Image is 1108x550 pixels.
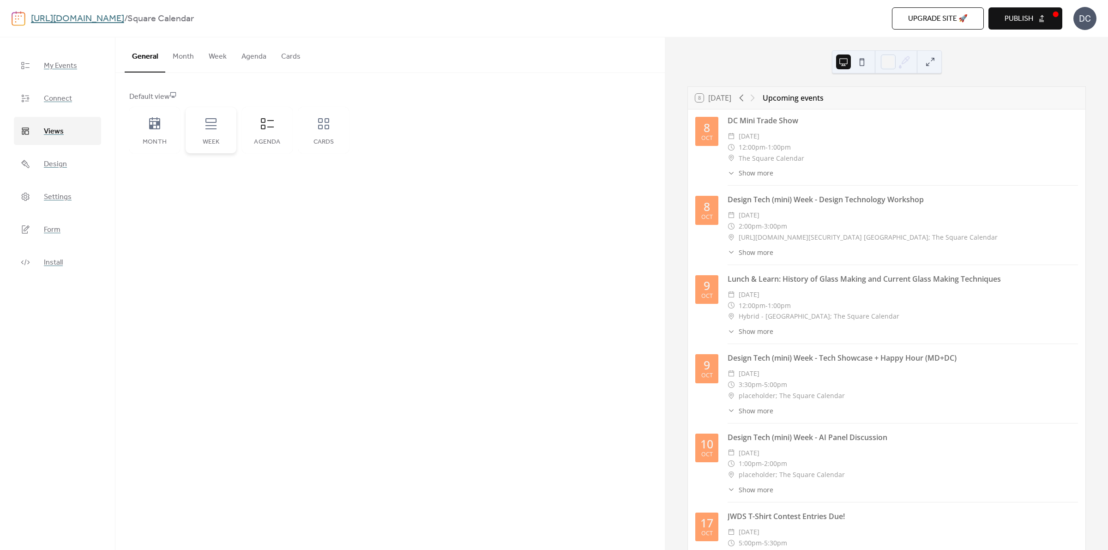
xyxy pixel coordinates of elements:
[728,379,735,390] div: ​
[728,168,773,178] button: ​Show more
[739,300,765,311] span: 12:00pm
[701,135,713,141] div: Oct
[728,300,735,311] div: ​
[165,37,201,72] button: Month
[739,142,765,153] span: 12:00pm
[728,168,735,178] div: ​
[728,194,1078,205] div: Design Tech (mini) Week - Design Technology Workshop
[44,223,60,237] span: Form
[728,406,773,416] button: ​Show more
[701,293,713,299] div: Oct
[762,538,764,549] span: -
[763,92,824,103] div: Upcoming events
[14,215,101,243] a: Form
[739,406,773,416] span: Show more
[728,406,735,416] div: ​
[762,379,764,390] span: -
[234,37,274,72] button: Agenda
[44,255,63,270] span: Install
[251,139,283,146] div: Agenda
[768,300,791,311] span: 1:00pm
[728,131,735,142] div: ​
[764,538,787,549] span: 5:30pm
[739,379,762,390] span: 3:30pm
[728,289,735,300] div: ​
[728,311,735,322] div: ​
[195,139,227,146] div: Week
[728,390,735,401] div: ​
[728,153,735,164] div: ​
[44,91,72,106] span: Connect
[739,168,773,178] span: Show more
[44,124,64,139] span: Views
[704,122,710,133] div: 8
[728,511,1078,522] div: JWDS T-Shirt Contest Entries Due!
[14,248,101,276] a: Install
[892,7,984,30] button: Upgrade site 🚀
[728,469,735,480] div: ​
[14,84,101,112] a: Connect
[764,221,787,232] span: 3:00pm
[701,214,713,220] div: Oct
[728,210,735,221] div: ​
[44,59,77,73] span: My Events
[728,326,773,336] button: ​Show more
[704,280,710,291] div: 9
[728,232,735,243] div: ​
[138,139,171,146] div: Month
[14,117,101,145] a: Views
[124,10,127,28] b: /
[739,485,773,495] span: Show more
[44,157,67,171] span: Design
[739,289,759,300] span: [DATE]
[704,359,710,371] div: 9
[728,221,735,232] div: ​
[728,326,735,336] div: ​
[125,37,165,73] button: General
[44,190,72,204] span: Settings
[728,352,1078,363] div: Design Tech (mini) Week - Tech Showcase + Happy Hour (MD+DC)
[739,469,845,480] span: placeholder; The Square Calendar
[728,458,735,469] div: ​
[728,273,1078,284] div: Lunch & Learn: History of Glass Making and Current Glass Making Techniques
[12,11,25,26] img: logo
[14,182,101,211] a: Settings
[739,221,762,232] span: 2:00pm
[739,447,759,459] span: [DATE]
[1073,7,1096,30] div: DC
[739,538,762,549] span: 5:00pm
[988,7,1062,30] button: Publish
[739,232,998,243] span: [URL][DOMAIN_NAME][SECURITY_DATA] [GEOGRAPHIC_DATA]; The Square Calendar
[908,13,968,24] span: Upgrade site 🚀
[762,221,764,232] span: -
[728,248,773,257] button: ​Show more
[728,115,1078,126] div: DC Mini Trade Show
[739,210,759,221] span: [DATE]
[728,485,735,495] div: ​
[129,91,649,103] div: Default view
[728,447,735,459] div: ​
[762,458,764,469] span: -
[700,438,713,450] div: 10
[728,538,735,549] div: ​
[765,142,768,153] span: -
[307,139,340,146] div: Cards
[728,248,735,257] div: ​
[701,531,713,537] div: Oct
[739,390,845,401] span: placeholder; The Square Calendar
[274,37,308,72] button: Cards
[739,153,804,164] span: The Square Calendar
[764,458,787,469] span: 2:00pm
[728,432,1078,443] div: Design Tech (mini) Week - AI Panel Discussion
[739,368,759,379] span: [DATE]
[764,379,787,390] span: 5:00pm
[739,131,759,142] span: [DATE]
[728,526,735,538] div: ​
[739,326,773,336] span: Show more
[700,517,713,529] div: 17
[768,142,791,153] span: 1:00pm
[704,201,710,212] div: 8
[739,526,759,538] span: [DATE]
[728,142,735,153] div: ​
[739,311,899,322] span: Hybrid - [GEOGRAPHIC_DATA]; The Square Calendar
